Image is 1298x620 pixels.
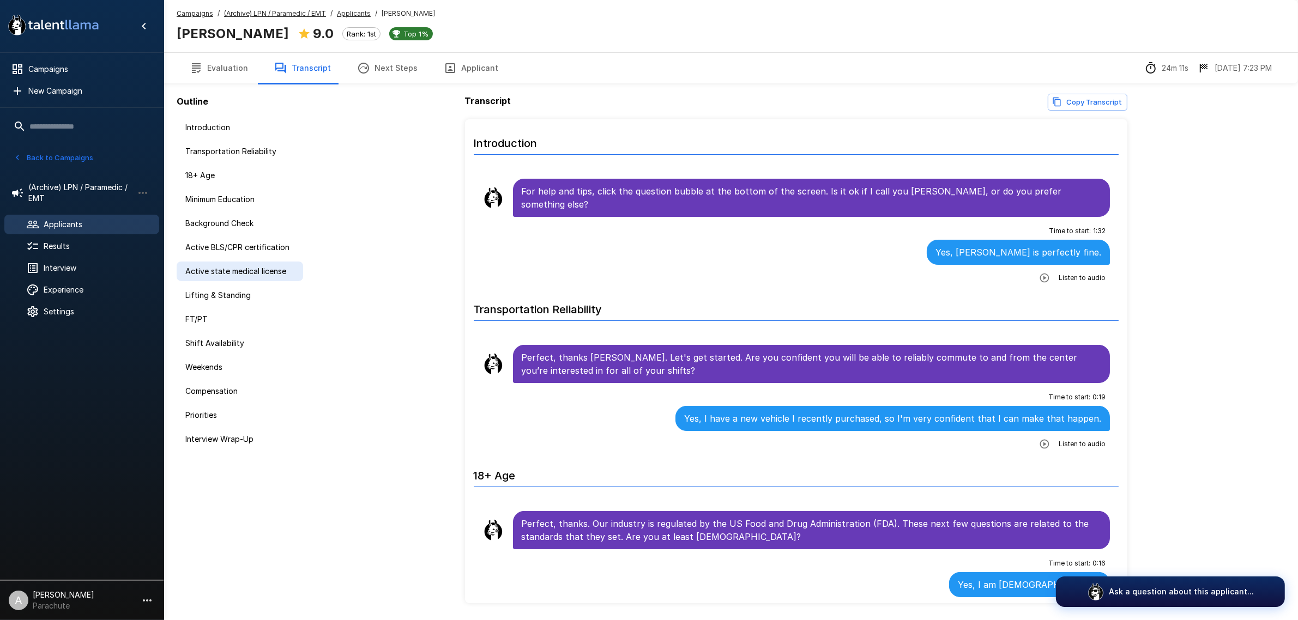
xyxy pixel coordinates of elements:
[343,29,380,38] span: Rank: 1st
[1049,226,1091,236] span: Time to start :
[1048,392,1090,403] span: Time to start :
[522,517,1102,543] p: Perfect, thanks. Our industry is regulated by the US Food and Drug Administration (FDA). These ne...
[1215,63,1272,74] p: [DATE] 7:23 PM
[482,353,504,375] img: llama_clean.png
[330,8,333,19] span: /
[465,95,511,106] b: Transcript
[1197,62,1272,75] div: The date and time when the interview was completed
[177,53,261,83] button: Evaluation
[313,26,334,41] b: 9.0
[224,9,326,17] u: (Archive) LPN / Paramedic / EMT
[1092,392,1106,403] span: 0 : 19
[474,458,1119,487] h6: 18+ Age
[1144,62,1188,75] div: The time between starting and completing the interview
[1087,583,1104,600] img: logo_glasses@2x.png
[935,246,1101,259] p: Yes, [PERSON_NAME] is perfectly fine.
[1109,586,1254,597] p: Ask a question about this applicant...
[474,292,1119,321] h6: Transportation Reliability
[482,187,504,209] img: llama_clean.png
[474,126,1119,155] h6: Introduction
[1092,558,1106,569] span: 0 : 16
[261,53,344,83] button: Transcript
[1093,226,1106,236] span: 1 : 32
[522,351,1102,377] p: Perfect, thanks [PERSON_NAME]. Let's get started. Are you confident you will be able to reliably ...
[1056,576,1285,607] button: Ask a question about this applicant...
[522,185,1102,211] p: For help and tips, click the question bubble at the bottom of the screen. Is it ok if I call you ...
[177,9,213,17] u: Campaigns
[399,29,433,38] span: Top 1%
[431,53,511,83] button: Applicant
[482,519,504,541] img: llama_clean.png
[337,9,371,17] u: Applicants
[1059,272,1106,283] span: Listen to audio
[218,8,220,19] span: /
[375,8,377,19] span: /
[382,8,435,19] span: [PERSON_NAME]
[1048,558,1090,569] span: Time to start :
[177,26,289,41] b: [PERSON_NAME]
[684,412,1101,425] p: Yes, I have a new vehicle I recently purchased, so I'm very confident that I can make that happen.
[1162,63,1188,74] p: 24m 11s
[1059,439,1106,449] span: Listen to audio
[958,578,1101,591] p: Yes, I am [DEMOGRAPHIC_DATA].
[1048,94,1127,111] button: Copy transcript
[344,53,431,83] button: Next Steps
